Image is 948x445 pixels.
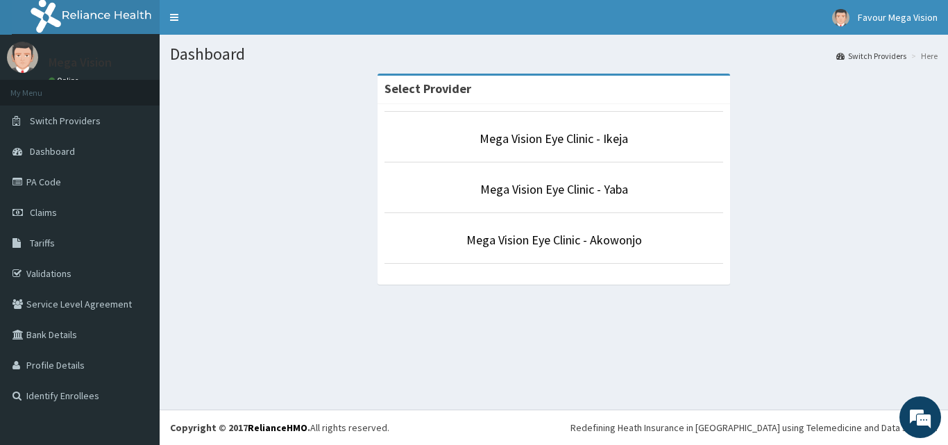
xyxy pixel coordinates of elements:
li: Here [908,50,938,62]
a: Mega Vision Eye Clinic - Akowonjo [466,232,642,248]
a: Mega Vision Eye Clinic - Yaba [480,181,628,197]
a: Switch Providers [836,50,906,62]
a: RelianceHMO [248,421,307,434]
span: Tariffs [30,237,55,249]
a: Mega Vision Eye Clinic - Ikeja [480,131,628,146]
img: User Image [832,9,849,26]
img: User Image [7,42,38,73]
p: Mega Vision [49,56,112,69]
div: Redefining Heath Insurance in [GEOGRAPHIC_DATA] using Telemedicine and Data Science! [570,421,938,435]
span: Favour Mega Vision [858,11,938,24]
span: Claims [30,206,57,219]
a: Online [49,76,82,85]
strong: Select Provider [384,81,471,96]
footer: All rights reserved. [160,410,948,445]
span: Switch Providers [30,115,101,127]
strong: Copyright © 2017 . [170,421,310,434]
h1: Dashboard [170,45,938,63]
span: Dashboard [30,145,75,158]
